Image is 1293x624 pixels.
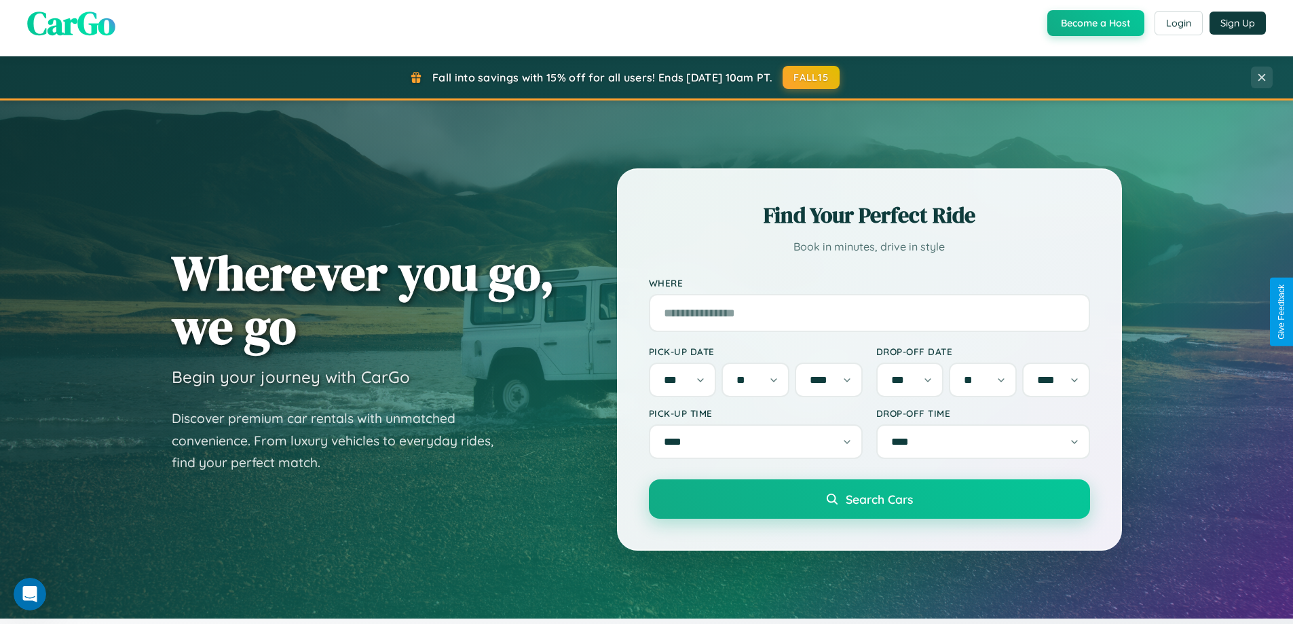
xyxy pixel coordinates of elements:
h3: Begin your journey with CarGo [172,367,410,387]
button: Become a Host [1047,10,1144,36]
button: Sign Up [1210,12,1266,35]
label: Pick-up Time [649,407,863,419]
label: Pick-up Date [649,346,863,357]
button: Login [1155,11,1203,35]
p: Book in minutes, drive in style [649,237,1090,257]
h1: Wherever you go, we go [172,246,555,353]
div: Give Feedback [1277,285,1286,339]
button: FALL15 [783,66,840,89]
span: CarGo [27,1,115,45]
button: Search Cars [649,479,1090,519]
h2: Find Your Perfect Ride [649,200,1090,230]
label: Drop-off Time [876,407,1090,419]
iframe: Intercom live chat [14,578,46,610]
p: Discover premium car rentals with unmatched convenience. From luxury vehicles to everyday rides, ... [172,407,511,474]
span: Fall into savings with 15% off for all users! Ends [DATE] 10am PT. [432,71,772,84]
label: Where [649,277,1090,289]
label: Drop-off Date [876,346,1090,357]
span: Search Cars [846,492,913,507]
